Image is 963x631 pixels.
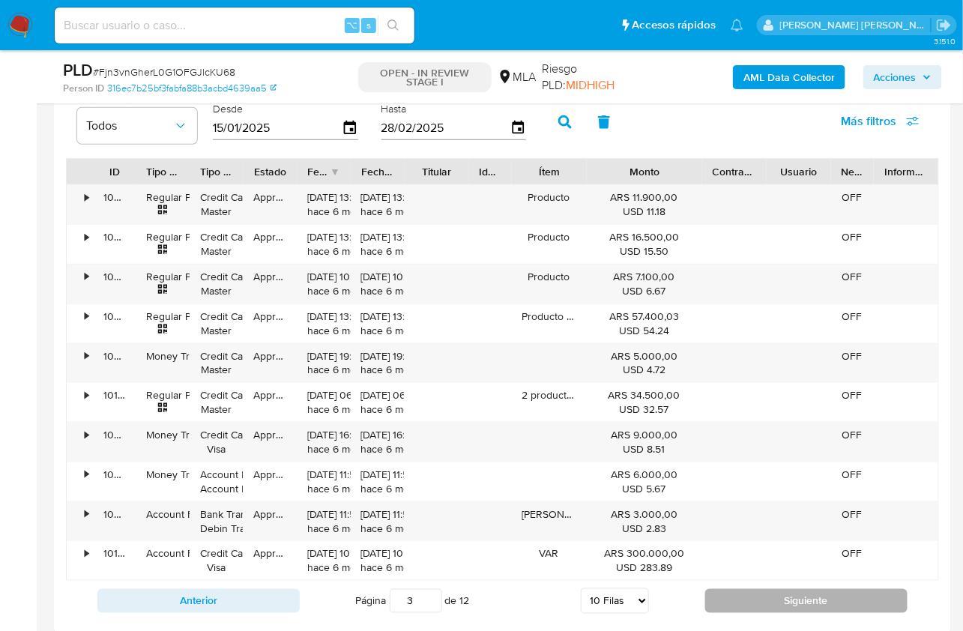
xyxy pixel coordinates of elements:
[346,18,357,32] span: ⌥
[566,76,615,94] span: MIDHIGH
[55,16,414,35] input: Buscar usuario o caso...
[874,65,917,89] span: Acciones
[107,82,277,95] a: 316ec7b25bf3fabfa88b3acbd4639aa5
[743,65,835,89] b: AML Data Collector
[936,17,952,33] a: Salir
[863,65,942,89] button: Acciones
[63,82,104,95] b: Person ID
[632,17,716,33] span: Accesos rápidos
[378,15,408,36] button: search-icon
[542,61,647,93] span: Riesgo PLD:
[358,62,492,92] p: OPEN - IN REVIEW STAGE I
[63,58,93,82] b: PLD
[780,18,932,32] p: jian.marin@mercadolibre.com
[934,35,956,47] span: 3.151.0
[93,64,235,79] span: # Fjn3vnGherL0G1OFGJlcKU68
[733,65,845,89] button: AML Data Collector
[498,69,536,85] div: MLA
[366,18,371,32] span: s
[731,19,743,31] a: Notificaciones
